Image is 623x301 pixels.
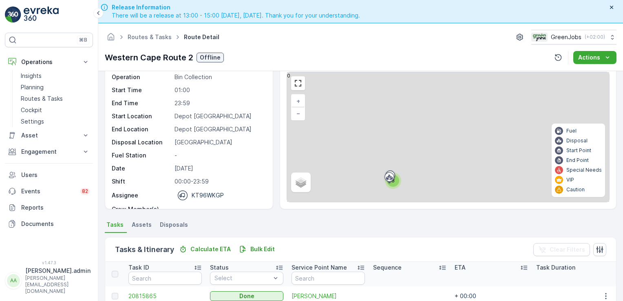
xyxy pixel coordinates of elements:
button: Offline [197,53,224,62]
a: Val de Vine [292,292,365,300]
p: Offline [200,53,221,62]
p: Crew Member(s) [112,205,171,213]
img: logo_light-DOdMpM7g.png [24,7,59,23]
p: Status [210,263,229,272]
div: AA [7,274,20,287]
p: 23:59 [175,99,264,107]
button: Clear Filters [533,243,590,256]
p: Shift [112,177,171,186]
p: [PERSON_NAME][EMAIL_ADDRESS][DOMAIN_NAME] [25,275,91,294]
span: Tasks [106,221,124,229]
p: Documents [21,220,90,228]
p: Engagement [21,148,77,156]
p: [DATE] [175,164,264,173]
span: Route Detail [182,33,221,41]
p: Disposal [566,137,588,144]
p: GreenJobs [551,33,581,41]
p: - [175,151,264,159]
div: 0 [287,72,609,202]
p: VIP [566,177,574,183]
p: Cockpit [21,106,42,114]
button: Done [210,291,283,301]
span: − [296,110,300,117]
a: Zoom In [292,95,304,107]
p: End Time [112,99,171,107]
a: Reports [5,199,93,216]
p: Task Duration [536,263,575,272]
p: Operations [21,58,77,66]
a: Planning [18,82,93,93]
a: Zoom Out [292,107,304,120]
p: Actions [578,53,600,62]
p: Done [239,292,254,300]
p: 00:00-23:59 [175,177,264,186]
span: v 1.47.3 [5,260,93,265]
button: Engagement [5,144,93,160]
p: Users [21,171,90,179]
a: Settings [18,116,93,127]
p: 01:00 [175,86,264,94]
span: Release Information [112,3,360,11]
p: 82 [82,188,88,195]
p: Operation [112,73,171,81]
p: Start Location [112,112,171,120]
p: Western Cape Route 2 [105,51,193,64]
p: Date [112,164,171,173]
p: End Point [566,157,589,164]
a: Layers [292,173,310,191]
a: Users [5,167,93,183]
button: Asset [5,127,93,144]
a: Documents [5,216,93,232]
p: Asset [21,131,77,139]
p: Special Needs [566,167,602,173]
p: Settings [21,117,44,126]
input: Search [292,272,365,285]
p: Fuel Station [112,151,171,159]
p: Start Time [112,86,171,94]
a: Homepage [106,35,115,42]
p: Select [214,274,271,282]
p: Calculate ETA [190,245,231,253]
p: Caution [566,186,585,193]
span: [PERSON_NAME] [292,292,365,300]
button: Bulk Edit [236,244,278,254]
p: Bin Collection [175,73,264,81]
a: Insights [18,70,93,82]
p: Fuel [566,128,577,134]
p: ETA [455,263,466,272]
p: Depot [GEOGRAPHIC_DATA] [175,112,264,120]
a: Routes & Tasks [128,33,172,40]
p: [GEOGRAPHIC_DATA] [175,138,264,146]
p: Clear Filters [550,246,585,254]
a: 20815865 [128,292,202,300]
p: Disposal Location [112,138,171,146]
p: Reports [21,204,90,212]
a: Cockpit [18,104,93,116]
p: Insights [21,72,42,80]
a: Events82 [5,183,93,199]
p: [PERSON_NAME].admin [25,267,91,275]
p: Sequence [373,263,402,272]
a: View Fullscreen [292,77,304,89]
span: Disposals [160,221,188,229]
span: Assets [132,221,152,229]
p: Planning [21,83,44,91]
p: Task ID [128,263,149,272]
input: Search [128,272,202,285]
p: ( +02:00 ) [585,34,605,40]
button: Actions [573,51,616,64]
p: - [175,205,264,213]
a: Routes & Tasks [18,93,93,104]
p: Bulk Edit [250,245,275,253]
span: There will be a release at 13:00 - 15:00 [DATE], [DATE]. Thank you for your understanding. [112,11,360,20]
button: Operations [5,54,93,70]
img: logo [5,7,21,23]
p: Depot [GEOGRAPHIC_DATA] [175,125,264,133]
p: Service Point Name [292,263,347,272]
p: Tasks & Itinerary [115,244,174,255]
img: Green_Jobs_Logo.png [531,33,548,42]
p: Routes & Tasks [21,95,63,103]
p: Assignee [112,191,138,199]
p: End Location [112,125,171,133]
